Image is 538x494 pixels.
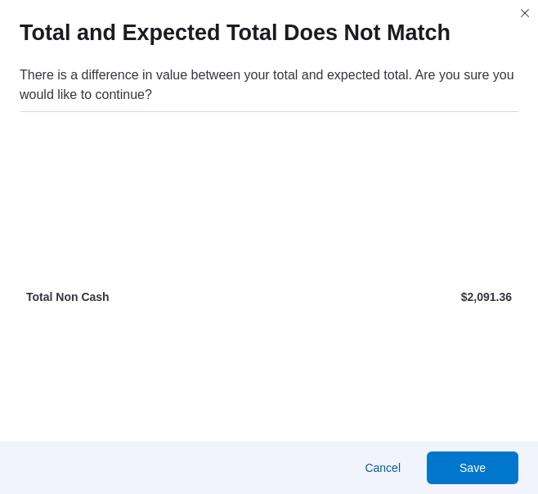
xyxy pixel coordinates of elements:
button: Save [427,451,518,484]
div: There is a difference in value between your total and expected total. Are you sure you would like... [20,65,518,105]
p: Total Non Cash [26,289,266,305]
button: Cancel [358,451,407,484]
span: Cancel [365,460,401,476]
span: Save [460,460,486,476]
button: Closes this modal window [515,3,535,23]
p: $2,091.36 [272,289,512,305]
h1: Total and Expected Total Does Not Match [20,20,451,46]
